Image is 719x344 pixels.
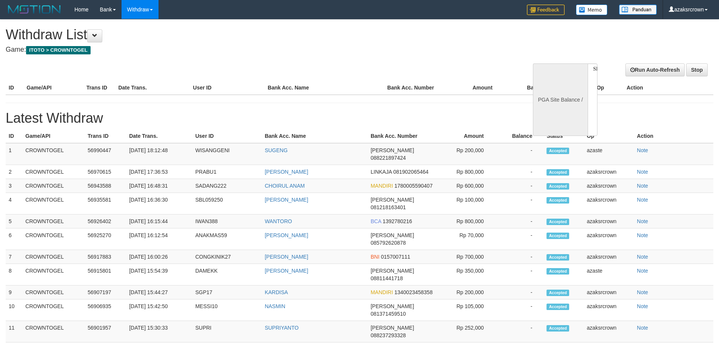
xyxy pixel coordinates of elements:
[444,81,503,95] th: Amount
[22,250,85,264] td: CROWNTOGEL
[126,285,192,299] td: [DATE] 15:44:27
[265,289,288,295] a: KARDISA
[22,143,85,165] td: CROWNTOGEL
[126,250,192,264] td: [DATE] 16:00:26
[637,197,648,203] a: Note
[192,193,262,214] td: SBL059250
[6,179,22,193] td: 3
[192,179,262,193] td: SADANG222
[192,299,262,321] td: MESSI10
[371,268,414,274] span: [PERSON_NAME]
[584,285,634,299] td: azaksrcrown
[371,275,403,281] span: 08811441718
[637,254,648,260] a: Note
[6,111,713,126] h1: Latest Withdraw
[438,143,495,165] td: Rp 200,000
[438,250,495,264] td: Rp 700,000
[85,228,126,250] td: 56925270
[85,264,126,285] td: 56915801
[547,183,569,190] span: Accepted
[634,129,713,143] th: Action
[85,214,126,228] td: 56926402
[22,299,85,321] td: CROWNTOGEL
[584,228,634,250] td: azaksrcrown
[495,165,544,179] td: -
[637,218,648,224] a: Note
[83,81,115,95] th: Trans ID
[126,193,192,214] td: [DATE] 16:36:30
[438,299,495,321] td: Rp 105,000
[438,129,495,143] th: Amount
[371,289,393,295] span: MANDIRI
[394,289,433,295] span: 1340023458358
[438,165,495,179] td: Rp 800,000
[85,129,126,143] th: Trans ID
[495,228,544,250] td: -
[547,233,569,239] span: Accepted
[6,4,63,15] img: MOTION_logo.png
[637,169,648,175] a: Note
[384,81,444,95] th: Bank Acc. Number
[637,325,648,331] a: Note
[495,264,544,285] td: -
[438,193,495,214] td: Rp 100,000
[371,311,406,317] span: 081371459510
[265,232,308,238] a: [PERSON_NAME]
[594,81,624,95] th: Op
[265,254,308,260] a: [PERSON_NAME]
[22,193,85,214] td: CROWNTOGEL
[371,218,381,224] span: BCA
[547,197,569,204] span: Accepted
[85,143,126,165] td: 56990447
[371,232,414,238] span: [PERSON_NAME]
[126,228,192,250] td: [DATE] 16:12:54
[265,325,299,331] a: SUPRIYANTO
[438,285,495,299] td: Rp 200,000
[533,63,587,136] div: PGA Site Balance /
[547,268,569,275] span: Accepted
[371,197,414,203] span: [PERSON_NAME]
[85,250,126,264] td: 56917883
[126,264,192,285] td: [DATE] 15:54:39
[495,143,544,165] td: -
[192,250,262,264] td: CONGKINIK27
[265,183,305,189] a: CHOIRUL ANAM
[547,169,569,176] span: Accepted
[262,129,368,143] th: Bank Acc. Name
[6,81,24,95] th: ID
[371,303,414,309] span: [PERSON_NAME]
[495,250,544,264] td: -
[383,218,412,224] span: 1392780216
[438,214,495,228] td: Rp 800,000
[371,240,406,246] span: 085792620878
[547,254,569,261] span: Accepted
[371,204,406,210] span: 081218163401
[6,228,22,250] td: 6
[126,143,192,165] td: [DATE] 18:12:48
[192,129,262,143] th: User ID
[495,129,544,143] th: Balance
[6,165,22,179] td: 2
[584,193,634,214] td: azaksrcrown
[265,268,308,274] a: [PERSON_NAME]
[547,304,569,310] span: Accepted
[22,285,85,299] td: CROWNTOGEL
[394,183,433,189] span: 1780005590407
[438,179,495,193] td: Rp 600,000
[637,183,648,189] a: Note
[22,179,85,193] td: CROWNTOGEL
[192,321,262,342] td: SUPRI
[192,143,262,165] td: WISANGGENI
[495,193,544,214] td: -
[6,129,22,143] th: ID
[371,155,406,161] span: 088221897424
[527,5,565,15] img: Feedback.jpg
[265,218,292,224] a: WANTORO
[584,214,634,228] td: azaksrcrown
[126,299,192,321] td: [DATE] 15:42:50
[371,183,393,189] span: MANDIRI
[495,214,544,228] td: -
[6,214,22,228] td: 5
[265,147,288,153] a: SUGENG
[686,63,708,76] a: Stop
